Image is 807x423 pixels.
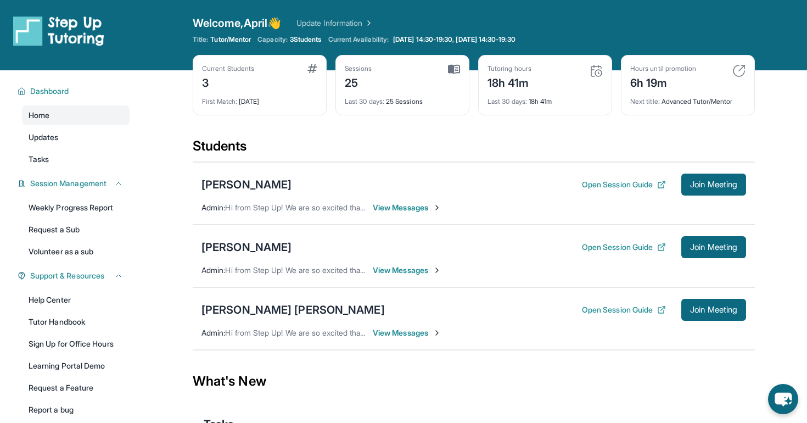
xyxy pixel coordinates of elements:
[22,198,130,218] a: Weekly Progress Report
[296,18,373,29] a: Update Information
[29,132,59,143] span: Updates
[22,356,130,376] a: Learning Portal Demo
[29,154,49,165] span: Tasks
[30,86,69,97] span: Dashboard
[13,15,104,46] img: logo
[487,64,531,73] div: Tutoring hours
[373,202,441,213] span: View Messages
[448,64,460,74] img: card
[22,105,130,125] a: Home
[487,73,531,91] div: 18h 41m
[307,64,317,73] img: card
[257,35,288,44] span: Capacity:
[201,302,385,318] div: [PERSON_NAME] [PERSON_NAME]
[630,64,696,73] div: Hours until promotion
[681,236,746,258] button: Join Meeting
[201,240,292,255] div: [PERSON_NAME]
[373,265,441,276] span: View Messages
[193,35,208,44] span: Title:
[630,91,746,106] div: Advanced Tutor/Mentor
[681,299,746,321] button: Join Meeting
[391,35,518,44] a: [DATE] 14:30-19:30, [DATE] 14:30-19:30
[487,91,603,106] div: 18h 41m
[681,174,746,196] button: Join Meeting
[690,244,737,251] span: Join Meeting
[22,127,130,147] a: Updates
[201,203,225,212] span: Admin :
[193,137,755,162] div: Students
[630,97,660,105] span: Next title :
[433,203,441,212] img: Chevron-Right
[22,312,130,332] a: Tutor Handbook
[210,35,251,44] span: Tutor/Mentor
[345,64,372,73] div: Sessions
[393,35,515,44] span: [DATE] 14:30-19:30, [DATE] 14:30-19:30
[487,97,527,105] span: Last 30 days :
[768,384,798,414] button: chat-button
[201,265,225,275] span: Admin :
[433,266,441,275] img: Chevron-Right
[732,64,746,77] img: card
[26,86,123,97] button: Dashboard
[345,91,460,106] div: 25 Sessions
[22,290,130,310] a: Help Center
[22,378,130,398] a: Request a Feature
[193,357,755,405] div: What's New
[30,270,104,281] span: Support & Resources
[30,178,107,189] span: Session Management
[201,328,225,337] span: Admin :
[362,18,373,29] img: Chevron Right
[22,220,130,240] a: Request a Sub
[29,110,49,121] span: Home
[433,329,441,337] img: Chevron-Right
[328,35,389,44] span: Current Availability:
[690,181,737,188] span: Join Meeting
[22,242,130,261] a: Volunteer as a sub
[582,179,666,190] button: Open Session Guide
[202,91,317,106] div: [DATE]
[582,242,666,253] button: Open Session Guide
[690,307,737,313] span: Join Meeting
[290,35,322,44] span: 3 Students
[630,73,696,91] div: 6h 19m
[22,149,130,169] a: Tasks
[22,334,130,354] a: Sign Up for Office Hours
[26,270,123,281] button: Support & Resources
[373,327,441,338] span: View Messages
[582,304,666,315] button: Open Session Guide
[345,97,384,105] span: Last 30 days :
[26,178,123,189] button: Session Management
[590,64,603,77] img: card
[345,73,372,91] div: 25
[202,97,237,105] span: First Match :
[22,400,130,420] a: Report a bug
[193,15,281,31] span: Welcome, April 👋
[202,64,254,73] div: Current Students
[202,73,254,91] div: 3
[201,177,292,192] div: [PERSON_NAME]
